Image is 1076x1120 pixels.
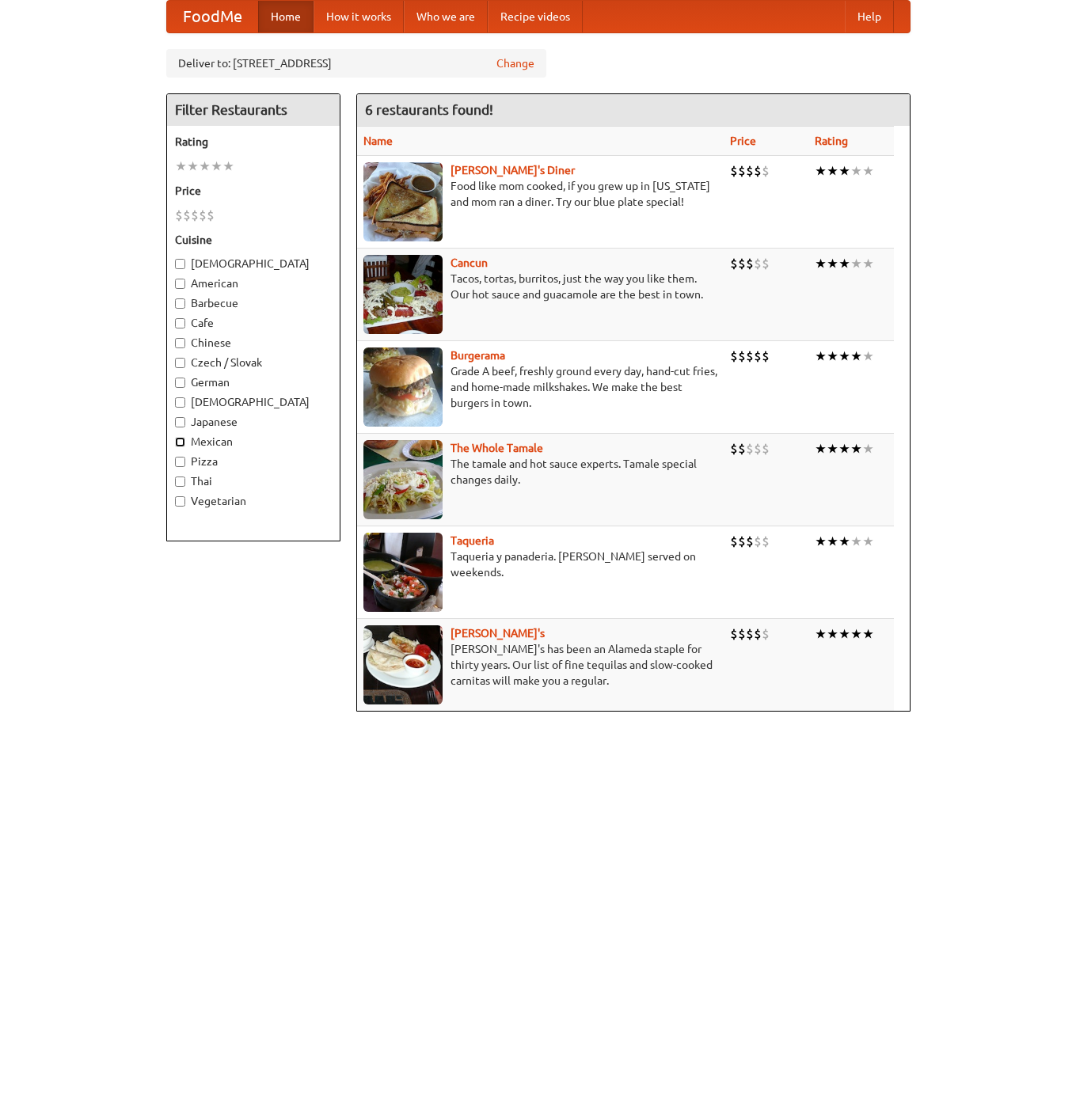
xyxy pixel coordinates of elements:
[862,440,874,457] li: ★
[314,1,404,32] a: How it works
[850,440,862,457] li: ★
[850,347,862,365] li: ★
[838,255,850,272] li: ★
[175,355,332,370] label: Czech / Slovak
[175,335,332,351] label: Chinese
[175,256,332,271] label: [DEMOGRAPHIC_DATA]
[827,162,838,180] li: ★
[175,183,332,199] h5: Price
[365,102,493,117] ng-pluralize: 6 restaurants found!
[838,162,850,180] li: ★
[815,625,827,643] li: ★
[187,158,199,175] li: ★
[211,158,222,175] li: ★
[175,457,185,467] input: Pizza
[738,255,746,272] li: $
[258,1,314,32] a: Home
[175,259,185,269] input: [DEMOGRAPHIC_DATA]
[754,347,762,365] li: $
[496,55,534,71] a: Change
[815,255,827,272] li: ★
[175,295,332,311] label: Barbecue
[175,496,185,507] input: Vegetarian
[166,49,546,78] div: Deliver to: [STREET_ADDRESS]
[730,135,756,147] a: Price
[363,456,717,488] p: The tamale and hot sauce experts. Tamale special changes daily.
[175,378,185,388] input: German
[746,440,754,457] li: $
[167,94,340,126] h4: Filter Restaurants
[363,162,443,241] img: sallys.jpg
[762,533,770,550] li: $
[451,256,488,269] a: Cancun
[815,533,827,550] li: ★
[175,158,187,175] li: ★
[175,207,183,224] li: $
[762,625,770,643] li: $
[815,135,848,147] a: Rating
[363,625,443,704] img: pedros.jpg
[862,347,874,365] li: ★
[175,338,185,348] input: Chinese
[451,349,505,362] a: Burgerama
[827,625,838,643] li: ★
[175,414,332,430] label: Japanese
[746,625,754,643] li: $
[175,394,332,410] label: [DEMOGRAPHIC_DATA]
[746,347,754,365] li: $
[175,134,332,150] h5: Rating
[175,437,185,447] input: Mexican
[222,158,234,175] li: ★
[175,315,332,331] label: Cafe
[730,162,738,180] li: $
[451,627,545,640] b: [PERSON_NAME]'s
[754,625,762,643] li: $
[175,275,332,291] label: American
[191,207,199,224] li: $
[451,442,543,454] a: The Whole Tamale
[827,255,838,272] li: ★
[175,434,332,450] label: Mexican
[488,1,583,32] a: Recipe videos
[754,255,762,272] li: $
[363,271,717,302] p: Tacos, tortas, burritos, just the way you like them. Our hot sauce and guacamole are the best in ...
[746,533,754,550] li: $
[738,162,746,180] li: $
[762,162,770,180] li: $
[738,533,746,550] li: $
[762,255,770,272] li: $
[754,533,762,550] li: $
[175,476,185,487] input: Thai
[199,207,207,224] li: $
[175,279,185,289] input: American
[175,318,185,328] input: Cafe
[862,533,874,550] li: ★
[815,347,827,365] li: ★
[827,347,838,365] li: ★
[862,255,874,272] li: ★
[451,534,494,547] a: Taqueria
[838,625,850,643] li: ★
[827,440,838,457] li: ★
[762,440,770,457] li: $
[175,473,332,489] label: Thai
[404,1,488,32] a: Who we are
[363,135,393,147] a: Name
[850,162,862,180] li: ★
[363,178,717,210] p: Food like mom cooked, if you grew up in [US_STATE] and mom ran a diner. Try our blue plate special!
[754,440,762,457] li: $
[730,625,738,643] li: $
[838,440,850,457] li: ★
[850,533,862,550] li: ★
[862,625,874,643] li: ★
[363,255,443,334] img: cancun.jpg
[862,162,874,180] li: ★
[730,440,738,457] li: $
[363,347,443,427] img: burgerama.jpg
[363,641,717,689] p: [PERSON_NAME]'s has been an Alameda staple for thirty years. Our list of fine tequilas and slow-c...
[167,1,258,32] a: FoodMe
[730,255,738,272] li: $
[838,533,850,550] li: ★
